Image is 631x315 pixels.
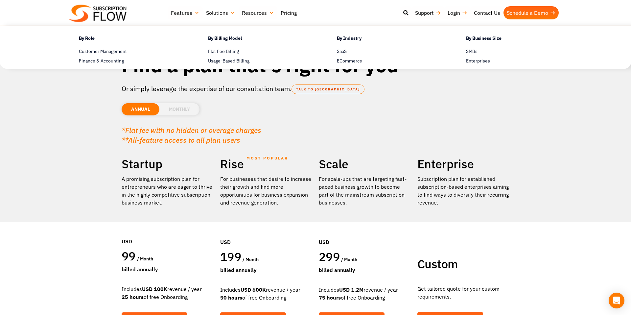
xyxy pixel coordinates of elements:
[137,256,153,262] span: / month
[159,103,199,115] li: MONTHLY
[292,85,364,94] a: TALK TO [GEOGRAPHIC_DATA]
[122,157,214,172] h2: Startup
[337,48,347,55] span: SaaS
[122,103,159,115] li: ANNUAL
[122,285,214,301] div: Includes revenue / year of free Onboarding
[466,67,490,74] span: Non-Profits
[142,286,167,292] strong: USD 100K
[337,57,443,65] a: ECommerce
[122,218,214,249] div: USD
[122,175,214,206] p: A promising subscription plan for entrepreneurs who are eager to thrive in the highly competitive...
[208,57,314,65] a: Usage-Based Billing
[337,58,362,64] span: ECommerce
[319,249,340,264] span: 299
[241,286,266,293] strong: USD 600K
[79,57,185,65] a: Finance & Accounting
[417,285,509,301] p: Get tailored quote for your custom requirements.
[208,47,314,55] a: Flat Fee Billing
[466,48,478,55] span: SMBs
[471,6,503,19] a: Contact Us
[208,66,314,74] a: Hybrid Billing
[503,6,559,19] a: Schedule a Demo
[337,67,359,74] span: E-Learning
[466,66,572,74] a: Non-Profits
[466,57,572,65] a: Enterprises
[79,48,127,55] span: Customer Management
[122,84,509,94] p: Or simply leverage the expertise of our consultation team.
[337,66,443,74] a: E-Learning
[168,6,203,19] a: Features
[220,266,312,274] div: Billed Annually
[220,286,312,302] div: Includes revenue / year of free Onboarding
[122,294,144,300] strong: 25 hours
[79,35,185,44] h4: By Role
[319,266,411,274] div: Billed Annually
[122,125,261,135] em: *Flat fee with no hidden or overage charges
[122,248,136,264] span: 99
[337,47,443,55] a: SaaS
[220,249,241,264] span: 199
[122,265,214,273] div: Billed Annually
[337,35,443,44] h4: By Industry
[79,67,154,74] span: Payment Collection & Reconciliation
[319,286,411,302] div: Includes revenue / year of free Onboarding
[319,218,411,249] div: USD
[208,35,314,44] h4: By Billing Model
[208,67,236,74] span: Hybrid Billing
[609,293,624,308] div: Open Intercom Messenger
[79,58,124,64] span: Finance & Accounting
[466,35,572,44] h4: By Business Size
[339,286,363,293] strong: USD 1.2M
[417,175,509,206] p: Subscription plan for established subscription-based enterprises aiming to find ways to diversify...
[79,66,185,74] a: Payment Collection & Reconciliation
[246,151,288,166] span: MOST POPULAR
[319,294,341,301] strong: 75 hours
[417,157,509,172] h2: Enterprise
[79,47,185,55] a: Customer Management
[122,135,240,145] em: **All-feature access to all plan users
[466,47,572,55] a: SMBs
[239,6,277,19] a: Resources
[319,175,411,206] div: For scale-ups that are targeting fast-paced business growth to become part of the mainstream subs...
[412,6,444,19] a: Support
[220,218,312,249] div: USD
[122,53,509,77] h1: Find a plan that's right for you
[69,5,127,22] img: Subscriptionflow
[220,175,312,206] div: For businesses that desire to increase their growth and find more opportunities for business expa...
[208,58,249,64] span: Usage-Based Billing
[208,48,239,55] span: Flat Fee Billing
[444,6,471,19] a: Login
[243,256,259,262] span: / month
[203,6,239,19] a: Solutions
[220,157,312,172] h2: Rise
[277,6,300,19] a: Pricing
[466,58,490,64] span: Enterprises
[319,157,411,172] h2: Scale
[417,256,458,272] span: Custom
[341,256,357,262] span: / month
[220,294,242,301] strong: 50 hours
